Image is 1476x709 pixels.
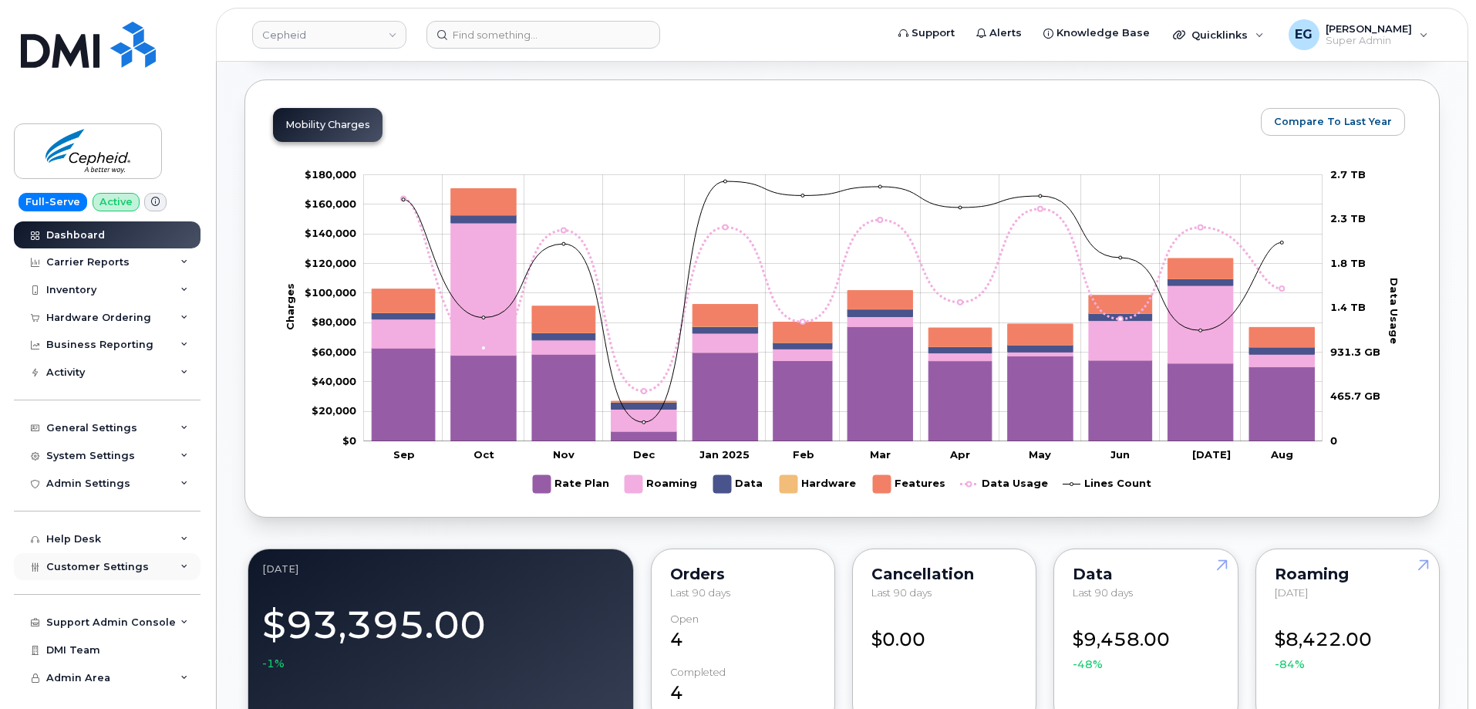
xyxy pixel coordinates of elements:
[305,286,356,299] tspan: $100,000
[871,568,1017,580] div: Cancellation
[1330,257,1366,269] tspan: 1.8 TB
[633,448,655,461] tspan: Dec
[1073,586,1133,599] span: Last 90 days
[1073,657,1103,672] span: -48%
[780,469,858,499] g: Hardware
[262,563,619,576] div: August 2025
[1110,448,1130,461] tspan: Jun
[670,613,699,625] div: Open
[1261,108,1405,136] button: Compare To Last Year
[305,227,356,239] tspan: $140,000
[960,469,1048,499] g: Data Usage
[1192,448,1231,461] tspan: [DATE]
[426,21,660,49] input: Find something...
[1330,434,1337,447] tspan: 0
[793,448,814,461] tspan: Feb
[1191,29,1248,41] span: Quicklinks
[888,18,965,49] a: Support
[1330,168,1366,181] tspan: 2.7 TB
[912,25,955,41] span: Support
[305,198,356,210] tspan: $160,000
[871,586,932,599] span: Last 90 days
[1326,22,1412,35] span: [PERSON_NAME]
[1275,613,1420,673] div: $8,422.00
[305,168,356,181] tspan: $180,000
[342,434,356,447] tspan: $0
[553,448,575,461] tspan: Nov
[1330,212,1366,225] tspan: 2.3 TB
[1278,19,1439,50] div: Eric Gonzalez
[473,448,494,461] tspan: Oct
[1275,586,1308,599] span: [DATE]
[1388,277,1400,343] tspan: Data Usage
[1270,448,1293,461] tspan: Aug
[1295,25,1313,44] span: EG
[305,257,356,269] tspan: $120,000
[284,283,296,330] tspan: Charges
[670,667,816,707] div: 4
[1073,568,1218,580] div: Data
[1330,301,1366,313] tspan: 1.4 TB
[305,198,356,210] g: $0
[1056,25,1150,41] span: Knowledge Base
[1330,390,1380,402] tspan: 465.7 GB
[1063,469,1151,499] g: Lines Count
[372,326,1314,441] g: Rate Plan
[989,25,1022,41] span: Alerts
[1033,18,1161,49] a: Knowledge Base
[312,375,356,387] tspan: $40,000
[670,586,730,599] span: Last 90 days
[870,448,891,461] tspan: Mar
[312,316,356,328] tspan: $80,000
[670,568,816,580] div: Orders
[312,375,356,387] g: $0
[305,286,356,299] g: $0
[312,404,356,417] tspan: $20,000
[252,21,406,49] a: Cepheid
[372,223,1314,431] g: Roaming
[871,613,1017,653] div: $0.00
[1409,642,1464,697] iframe: Messenger Launcher
[262,594,619,671] div: $93,395.00
[1275,568,1420,580] div: Roaming
[1275,657,1305,672] span: -84%
[1073,613,1218,673] div: $9,458.00
[670,667,726,678] div: completed
[1162,19,1275,50] div: Quicklinks
[1330,346,1380,358] tspan: 931.3 GB
[305,257,356,269] g: $0
[312,346,356,358] tspan: $60,000
[312,346,356,358] g: $0
[305,227,356,239] g: $0
[312,316,356,328] g: $0
[393,448,415,461] tspan: Sep
[699,448,750,461] tspan: Jan 2025
[1326,35,1412,47] span: Super Admin
[372,189,1314,402] g: Features
[949,448,970,461] tspan: Apr
[965,18,1033,49] a: Alerts
[533,469,609,499] g: Rate Plan
[1029,448,1051,461] tspan: May
[284,168,1410,499] g: Chart
[713,469,764,499] g: Data
[305,168,356,181] g: $0
[873,469,945,499] g: Features
[312,404,356,417] g: $0
[262,656,285,671] span: -1%
[625,469,698,499] g: Roaming
[1274,114,1392,129] span: Compare To Last Year
[533,469,1151,499] g: Legend
[670,613,816,653] div: 4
